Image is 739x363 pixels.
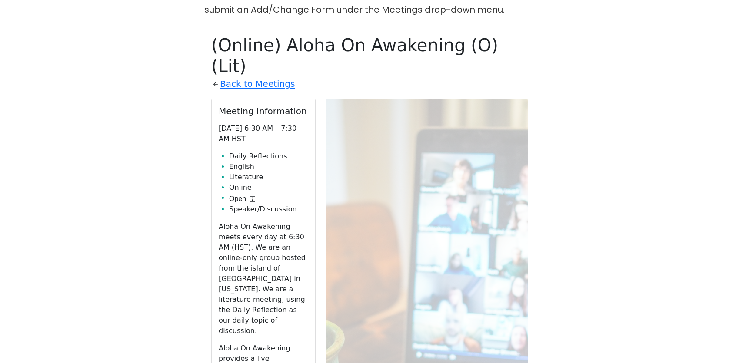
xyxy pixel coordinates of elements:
[220,76,295,92] a: Back to Meetings
[229,172,308,182] li: Literature
[229,182,308,193] li: Online
[229,204,308,214] li: Speaker/Discussion
[219,106,308,116] h2: Meeting Information
[229,162,308,172] li: English
[229,194,255,204] button: Open
[229,151,308,162] li: Daily Reflections
[229,194,246,204] span: Open
[219,221,308,336] p: Aloha On Awakening meets every day at 6:30 AM (HST). We are an online-only group hosted from the ...
[211,35,528,76] h1: (Online) Aloha On Awakening (O)(Lit)
[219,123,308,144] p: [DATE] 6:30 AM – 7:30 AM HST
